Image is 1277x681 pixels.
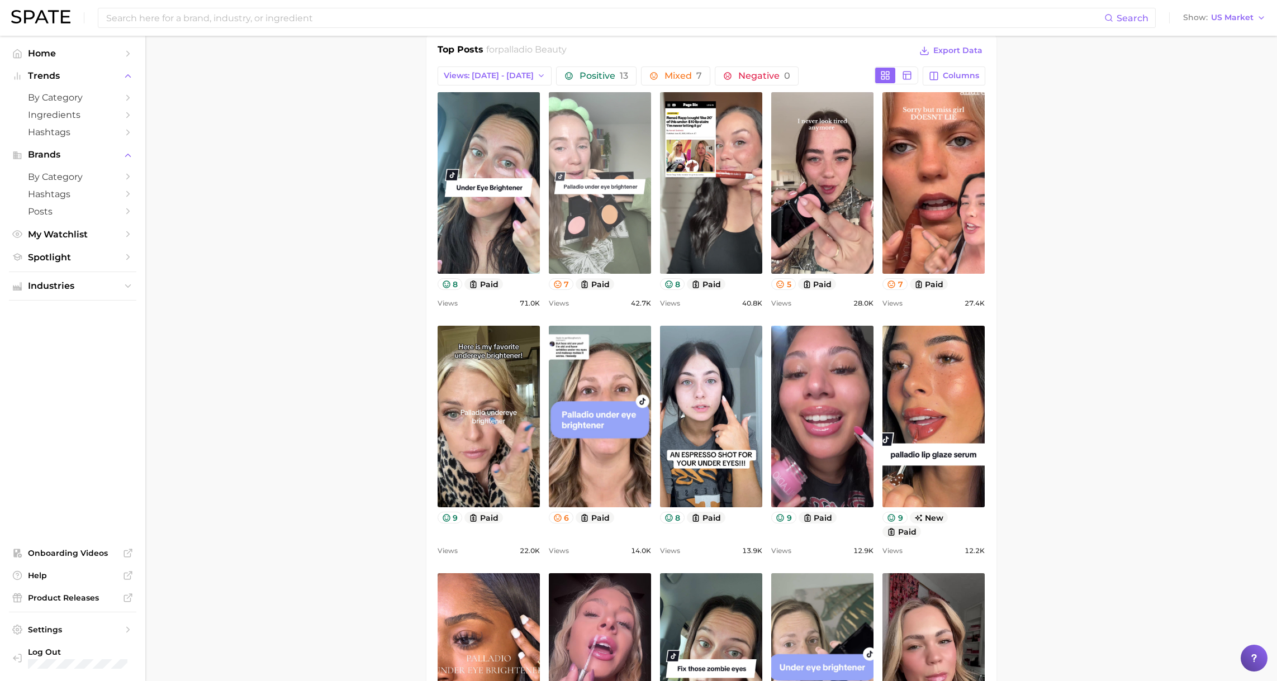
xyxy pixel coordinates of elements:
[853,544,874,558] span: 12.9k
[9,621,136,638] a: Settings
[438,66,552,85] button: Views: [DATE] - [DATE]
[882,526,921,537] button: paid
[28,109,117,120] span: Ingredients
[28,48,117,59] span: Home
[9,146,136,163] button: Brands
[9,249,136,266] a: Spotlight
[771,544,791,558] span: Views
[28,548,117,558] span: Onboarding Videos
[9,68,136,84] button: Trends
[549,278,574,290] button: 7
[742,297,762,310] span: 40.8k
[853,297,874,310] span: 28.0k
[9,45,136,62] a: Home
[1117,13,1148,23] span: Search
[910,512,948,523] span: new
[660,544,680,558] span: Views
[9,278,136,294] button: Industries
[28,127,117,137] span: Hashtags
[28,71,117,81] span: Trends
[28,647,130,657] span: Log Out
[9,226,136,243] a: My Watchlist
[1211,15,1254,21] span: US Market
[438,43,483,60] h1: Top Posts
[576,278,614,290] button: paid
[105,8,1104,27] input: Search here for a brand, industry, or ingredient
[28,281,117,291] span: Industries
[1183,15,1208,21] span: Show
[771,512,796,523] button: 9
[687,512,725,523] button: paid
[28,570,117,580] span: Help
[28,593,117,603] span: Product Releases
[784,70,790,81] span: 0
[576,512,614,523] button: paid
[28,172,117,182] span: by Category
[882,297,903,310] span: Views
[9,589,136,606] a: Product Releases
[9,123,136,141] a: Hashtags
[28,189,117,199] span: Hashtags
[9,89,136,106] a: by Category
[464,512,503,523] button: paid
[965,297,985,310] span: 27.4k
[771,297,791,310] span: Views
[798,278,837,290] button: paid
[28,229,117,240] span: My Watchlist
[28,150,117,160] span: Brands
[549,297,569,310] span: Views
[11,10,70,23] img: SPATE
[28,92,117,103] span: by Category
[486,43,567,60] h2: for
[28,206,117,217] span: Posts
[799,512,837,523] button: paid
[660,297,680,310] span: Views
[917,43,985,59] button: Export Data
[664,72,702,80] span: Mixed
[520,544,540,558] span: 22.0k
[882,544,903,558] span: Views
[9,567,136,584] a: Help
[631,297,651,310] span: 42.7k
[498,44,567,55] span: palladio beauty
[9,203,136,220] a: Posts
[771,278,796,290] button: 5
[965,544,985,558] span: 12.2k
[9,644,136,672] a: Log out. Currently logged in with e-mail leon@palladiobeauty.com.
[444,71,534,80] span: Views: [DATE] - [DATE]
[696,70,702,81] span: 7
[28,625,117,635] span: Settings
[923,66,985,85] button: Columns
[438,512,463,523] button: 9
[738,72,790,80] span: Negative
[438,278,463,290] button: 8
[660,512,685,523] button: 8
[9,168,136,185] a: by Category
[464,278,503,290] button: paid
[933,46,982,55] span: Export Data
[1180,11,1269,25] button: ShowUS Market
[549,544,569,558] span: Views
[438,297,458,310] span: Views
[9,106,136,123] a: Ingredients
[9,185,136,203] a: Hashtags
[438,544,458,558] span: Views
[687,278,725,290] button: paid
[580,72,628,80] span: Positive
[882,512,908,523] button: 9
[9,545,136,561] a: Onboarding Videos
[620,70,628,81] span: 13
[660,278,685,290] button: 8
[742,544,762,558] span: 13.9k
[631,544,651,558] span: 14.0k
[910,278,948,290] button: paid
[882,278,908,290] button: 7
[549,512,574,523] button: 6
[943,71,979,80] span: Columns
[28,252,117,263] span: Spotlight
[520,297,540,310] span: 71.0k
